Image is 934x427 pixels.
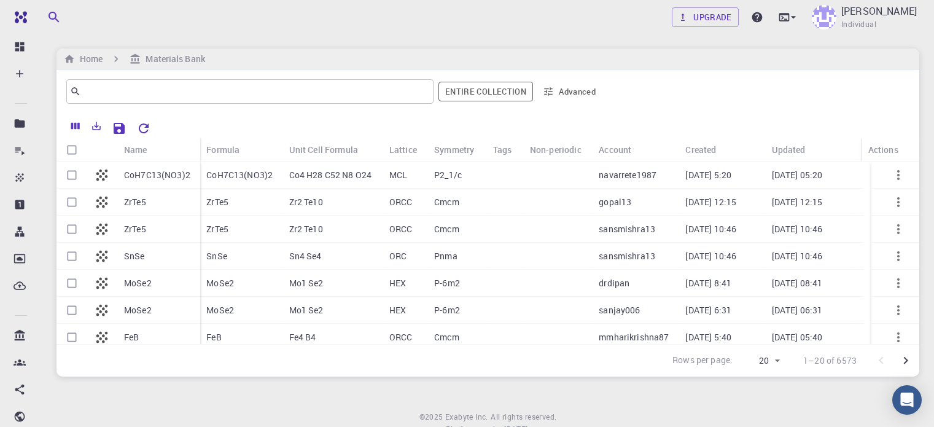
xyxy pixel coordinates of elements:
div: Non-periodic [530,138,582,162]
p: [PERSON_NAME] [841,4,917,18]
p: [DATE] 10:46 [772,250,823,262]
div: Account [599,138,631,162]
p: MoSe2 [206,304,234,316]
p: MoSe2 [206,277,234,289]
p: ORCC [389,223,413,235]
p: Rows per page: [672,354,733,368]
p: MoSe2 [124,277,152,289]
p: [DATE] 08:41 [772,277,823,289]
div: Name [118,138,200,162]
p: [DATE] 5:40 [685,331,731,343]
p: SnSe [124,250,145,262]
p: [DATE] 10:46 [685,223,736,235]
p: [DATE] 05:20 [772,169,823,181]
p: Cmcm [434,223,459,235]
p: Mo1 Se2 [289,277,324,289]
p: Fe4 B4 [289,331,316,343]
div: Updated [772,138,806,162]
p: [DATE] 10:46 [772,223,823,235]
p: ORCC [389,196,413,208]
p: sansmishra13 [599,223,655,235]
div: Tags [487,138,524,162]
p: [DATE] 10:46 [685,250,736,262]
img: aicha naboulsi [812,5,836,29]
p: SnSe [206,250,227,262]
div: Created [685,138,716,162]
p: Co4 H28 C52 N8 O24 [289,169,372,181]
button: Go to next page [893,348,918,373]
h6: Home [75,52,103,66]
div: Tags [493,138,512,162]
p: [DATE] 6:31 [685,304,731,316]
p: [DATE] 06:31 [772,304,823,316]
p: P-6m2 [434,277,460,289]
p: MCL [389,169,407,181]
p: Cmcm [434,331,459,343]
p: ZrTe5 [206,196,228,208]
p: 1–20 of 6573 [803,355,857,367]
p: ORC [389,250,407,262]
p: ZrTe5 [206,223,228,235]
div: Lattice [389,138,417,162]
p: HEX [389,277,406,289]
p: CoH7C13(NO3)2 [206,169,273,181]
p: gopal13 [599,196,631,208]
p: FeB [124,331,139,343]
p: [DATE] 5:20 [685,169,731,181]
img: logo [10,11,27,23]
div: Formula [206,138,239,162]
button: Save Explorer Settings [107,116,131,141]
a: Upgrade [672,7,739,27]
button: Advanced [538,82,602,101]
div: Updated [766,138,852,162]
p: Pnma [434,250,457,262]
div: Account [593,138,679,162]
p: Zr2 Te10 [289,223,323,235]
div: Symmetry [434,138,474,162]
div: Non-periodic [524,138,593,162]
div: Open Intercom Messenger [892,385,922,415]
p: P2_1/c [434,169,462,181]
button: Columns [65,116,86,136]
p: [DATE] 8:41 [685,277,731,289]
div: 20 [737,352,784,370]
p: [DATE] 12:15 [772,196,823,208]
p: navarrete1987 [599,169,656,181]
p: MoSe2 [124,304,152,316]
div: Actions [868,138,898,162]
p: ORCC [389,331,413,343]
p: [DATE] 05:40 [772,331,823,343]
p: Cmcm [434,196,459,208]
nav: breadcrumb [61,52,208,66]
div: Actions [862,138,910,162]
button: Reset Explorer Settings [131,116,156,141]
span: Individual [841,18,876,31]
p: FeB [206,331,221,343]
div: Unit Cell Formula [289,138,359,162]
p: Sn4 Se4 [289,250,322,262]
span: © 2025 [419,411,445,423]
p: [DATE] 12:15 [685,196,736,208]
p: sanjay006 [599,304,640,316]
span: All rights reserved. [491,411,556,423]
p: P-6m2 [434,304,460,316]
div: Unit Cell Formula [283,138,383,162]
button: Entire collection [438,82,533,101]
p: CoH7C13(NO3)2 [124,169,190,181]
p: ZrTe5 [124,196,146,208]
div: Lattice [383,138,428,162]
p: ZrTe5 [124,223,146,235]
p: HEX [389,304,406,316]
div: Symmetry [428,138,486,162]
p: Zr2 Te10 [289,196,323,208]
div: Name [124,138,147,162]
button: Export [86,116,107,136]
p: drdipan [599,277,629,289]
span: Filter throughout whole library including sets (folders) [438,82,533,101]
div: Created [679,138,765,162]
p: sansmishra13 [599,250,655,262]
a: Exabyte Inc. [445,411,488,423]
span: Exabyte Inc. [445,412,488,421]
div: Icon [87,138,118,162]
h6: Materials Bank [141,52,204,66]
